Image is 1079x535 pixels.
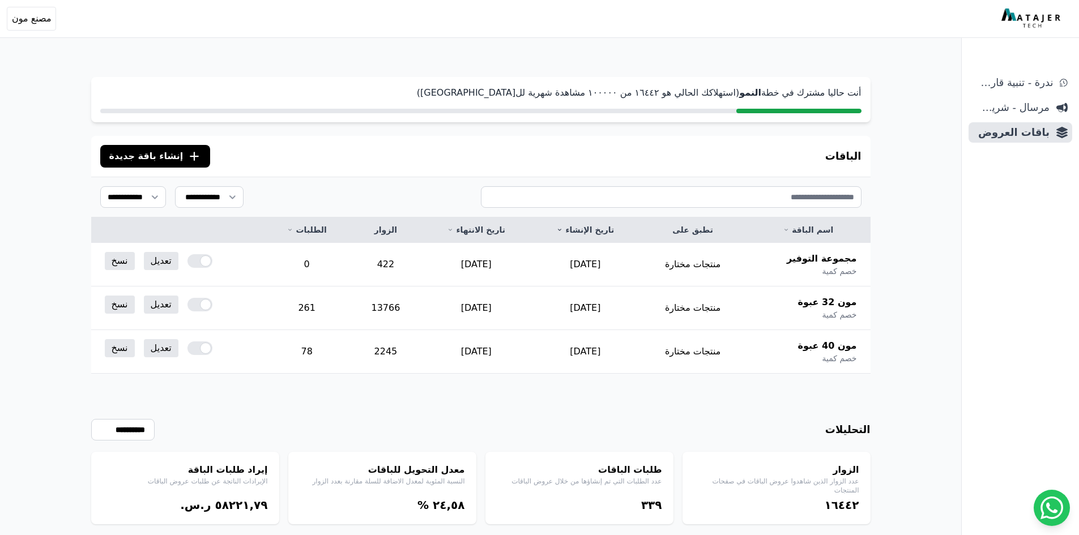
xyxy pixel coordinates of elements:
p: عدد الطلبات التي تم إنشاؤها من خلال عروض الباقات [497,477,662,486]
td: منتجات مختارة [639,286,745,330]
td: 13766 [350,286,422,330]
a: تعديل [144,339,178,357]
button: مصنع مون [7,7,56,31]
td: [DATE] [531,286,639,330]
td: منتجات مختارة [639,243,745,286]
div: ١٦٤٤٢ [694,497,859,513]
span: ر.س. [180,498,211,512]
p: النسبة المئوية لمعدل الاضافة للسلة مقارنة بعدد الزوار [300,477,465,486]
button: إنشاء باقة جديدة [100,145,211,168]
th: تطبق على [639,217,745,243]
td: [DATE] [421,330,531,374]
span: ندرة - تنبية قارب علي النفاذ [973,75,1053,91]
a: نسخ [105,339,135,357]
td: 261 [264,286,350,330]
p: الإيرادات الناتجة عن طلبات عروض الباقات [103,477,268,486]
td: 0 [264,243,350,286]
a: تاريخ الإنشاء [544,224,626,236]
th: الزوار [350,217,422,243]
strong: النمو [739,87,761,98]
h3: الباقات [825,148,862,164]
span: خصم كمية [822,266,856,277]
a: تعديل [144,252,178,270]
span: مجموعة التوفير [787,252,856,266]
p: أنت حاليا مشترك في خطة (استهلاكك الحالي هو ١٦٤٤٢ من ١۰۰۰۰۰ مشاهدة شهرية لل[GEOGRAPHIC_DATA]) [100,86,862,100]
span: خصم كمية [822,353,856,364]
h3: التحليلات [825,422,871,438]
bdi: ٢٤,٥٨ [433,498,464,512]
span: خصم كمية [822,309,856,320]
span: باقات العروض [973,125,1050,140]
a: تعديل [144,296,178,314]
span: إنشاء باقة جديدة [109,149,184,163]
span: مون 32 عبوة [798,296,857,309]
p: عدد الزوار الذين شاهدوا عروض الباقات في صفحات المنتجات [694,477,859,495]
td: 2245 [350,330,422,374]
span: مرسال - شريط دعاية [973,100,1050,115]
a: اسم الباقة [760,224,857,236]
h4: طلبات الباقات [497,463,662,477]
a: نسخ [105,252,135,270]
td: [DATE] [531,243,639,286]
td: 78 [264,330,350,374]
span: % [417,498,429,512]
td: [DATE] [531,330,639,374]
a: تاريخ الانتهاء [435,224,517,236]
img: MatajerTech Logo [1001,8,1063,29]
h4: الزوار [694,463,859,477]
bdi: ٥٨٢٢١,٧٩ [215,498,267,512]
a: الطلبات [278,224,336,236]
h4: إيراد طلبات الباقة [103,463,268,477]
h4: معدل التحويل للباقات [300,463,465,477]
td: 422 [350,243,422,286]
span: مصنع مون [12,12,51,25]
td: [DATE] [421,286,531,330]
div: ۳۳٩ [497,497,662,513]
a: نسخ [105,296,135,314]
td: [DATE] [421,243,531,286]
td: منتجات مختارة [639,330,745,374]
span: مون 40 عبوة [798,339,857,353]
